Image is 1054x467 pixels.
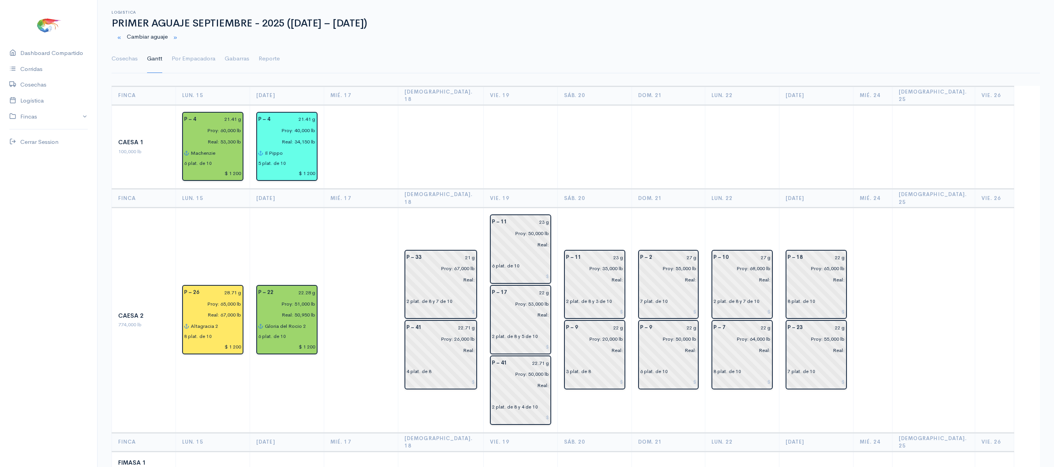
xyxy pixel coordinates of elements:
input: estimadas [402,263,475,274]
div: P – 4 [254,114,275,125]
input: $ [408,376,475,387]
div: P – 26 [179,287,204,298]
input: g [426,322,475,333]
input: estimadas [783,333,845,345]
div: Piscina: 4 Peso: 21.41 g Libras Proy: 40,000 lb Libras Reales: 34,150 lb Rendimiento: 85.4% Empac... [256,112,318,181]
th: Mié. 17 [324,189,398,208]
input: g [586,252,623,263]
div: Piscina: 22 Peso: 22.28 g Libras Proy: 51,000 lb Libras Reales: 50,950 lb Rendimiento: 99.9% Empa... [256,285,318,354]
input: $ [492,341,549,352]
div: 3 plat. de 8 [566,368,591,375]
th: Lun. 15 [176,433,250,451]
div: 6 plat. de 10 [184,160,212,167]
div: Piscina: 11 Peso: 23 g Libras Proy: 50,000 lb Empacadora: Sin asignar Plataformas: 6 plat. de 10 [490,214,551,284]
th: Vie. 26 [975,86,1014,105]
input: g [512,216,549,228]
div: P – 41 [487,357,512,369]
input: pescadas [402,274,475,285]
th: Lun. 15 [176,86,250,105]
div: Piscina: 18 Peso: 22 g Libras Proy: 65,000 lb Empacadora: Sin asignar Plataformas: 8 plat. de 10 [786,250,847,319]
div: 7 plat. de 10 [788,368,815,375]
input: pescadas [179,136,241,147]
div: 2 plat. de 8 y 7 de 10 [713,298,759,305]
th: Finca [112,189,176,208]
div: 2 plat. de 8 y 7 de 10 [406,298,452,305]
div: 2 plat. de 8 y 5 de 10 [492,333,538,340]
div: 7 plat. de 10 [640,298,668,305]
input: $ [258,168,316,179]
div: 6 plat. de 10 [492,262,520,269]
div: 2 plat. de 8 y 4 de 10 [492,403,538,410]
input: pescadas [635,274,697,285]
input: pescadas [783,345,845,356]
input: pescadas [179,310,241,321]
input: $ [184,341,241,352]
input: pescadas [402,345,475,356]
h6: Logistica [112,10,1040,14]
input: $ [640,306,697,317]
input: g [583,322,623,333]
input: pescadas [783,274,845,285]
span: 774,000 lb [118,321,142,328]
div: P – 33 [402,252,426,263]
div: P – 9 [561,322,583,333]
input: g [275,114,316,125]
input: pescadas [635,345,697,356]
input: g [657,322,697,333]
span: 100,000 lb [118,148,142,155]
th: Vie. 26 [975,433,1014,451]
div: 8 plat. de 10 [788,298,815,305]
input: $ [713,306,771,317]
a: Cosechas [112,45,138,73]
input: $ [492,271,549,282]
input: g [512,357,549,369]
input: pescadas [561,345,623,356]
div: P – 11 [561,252,586,263]
input: pescadas [487,239,549,250]
div: Piscina: 41 Peso: 22.71 g Libras Proy: 50,000 lb Empacadora: Sin asignar Plataformas: 2 plat. de ... [490,356,551,425]
input: $ [566,376,623,387]
div: Piscina: 10 Peso: 27 g Libras Proy: 68,000 lb Empacadora: Sin asignar Plataformas: 2 plat. de 8 y... [712,250,773,319]
input: estimadas [561,263,623,274]
th: Sáb. 20 [557,189,632,208]
th: Vie. 19 [483,189,557,208]
div: P – 22 [254,287,278,298]
input: $ [408,306,475,317]
th: Mié. 17 [324,86,398,105]
th: Vie. 19 [483,86,557,105]
th: [DEMOGRAPHIC_DATA]. 25 [893,86,975,105]
input: g [512,287,549,298]
div: P – 11 [487,216,512,228]
input: g [733,252,771,263]
input: pescadas [709,345,771,356]
div: 8 plat. de 10 [184,333,212,340]
th: Dom. 21 [632,189,705,208]
th: Sáb. 20 [557,433,632,451]
div: P – 41 [402,322,426,333]
input: estimadas [709,263,771,274]
input: $ [492,412,549,423]
input: $ [258,341,316,352]
th: Vie. 26 [975,189,1014,208]
input: estimadas [561,333,623,345]
th: [DATE] [250,433,324,451]
input: estimadas [254,298,316,310]
input: estimadas [487,228,549,239]
input: estimadas [179,298,241,310]
div: Piscina: 11 Peso: 23 g Libras Proy: 35,000 lb Empacadora: Sin asignar Plataformas: 2 plat. de 8 y... [564,250,625,319]
div: 6 plat. de 10 [258,333,286,340]
div: P – 2 [635,252,657,263]
input: $ [788,376,845,387]
div: Piscina: 9 Peso: 22 g Libras Proy: 50,000 lb Empacadora: Sin asignar Plataformas: 6 plat. de 10 [638,320,699,389]
th: Sáb. 20 [557,86,632,105]
input: pescadas [561,274,623,285]
input: g [807,322,845,333]
input: estimadas [179,125,241,136]
a: Reporte [259,45,280,73]
input: pescadas [254,310,316,321]
div: P – 10 [709,252,733,263]
th: Mié. 17 [324,433,398,451]
div: 2 plat. de 8 y 3 de 10 [566,298,612,305]
div: P – 23 [783,322,807,333]
th: Dom. 21 [632,433,705,451]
